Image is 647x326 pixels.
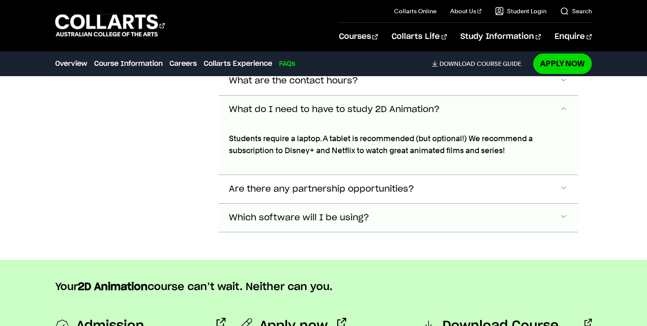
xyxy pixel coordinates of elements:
span: Are there any partnership opportunities? [229,184,414,194]
span: What are the contact hours? [229,76,358,86]
button: What do I need to have to study 2D Animation? [219,96,579,124]
span: Download [439,60,475,68]
a: DownloadCourse Guide [432,60,528,68]
strong: 2D Animation [78,282,148,292]
span: Which software will I be using? [229,213,369,223]
a: Course Information [94,59,163,69]
button: Which software will I be using? [219,204,579,232]
a: Overview [55,59,87,69]
p: Your course can’t wait. Neither can you. [55,280,592,294]
a: Enquire [555,23,592,51]
a: Collarts Online [394,7,436,15]
a: Careers [169,59,197,69]
a: Student Login [495,7,546,15]
button: What are the contact hours? [219,67,579,95]
button: Are there any partnership opportunities? [219,175,579,203]
a: Study Information [460,23,541,51]
a: Search [560,7,592,15]
p: Students require a laptop. A tablet is recommended (but optional!) We recommend a subscription to... [229,133,546,157]
div: How can I study this course? [219,124,579,175]
span: What do I need to have to study 2D Animation? [229,105,440,115]
a: FAQs [279,59,295,69]
a: About Us [450,7,482,15]
a: Collarts Experience [204,59,272,69]
div: Go to homepage [55,13,165,38]
a: Collarts Life [392,23,447,51]
section: Accordion Section [55,16,592,260]
a: Apply Now [533,53,592,74]
a: Courses [339,23,378,51]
